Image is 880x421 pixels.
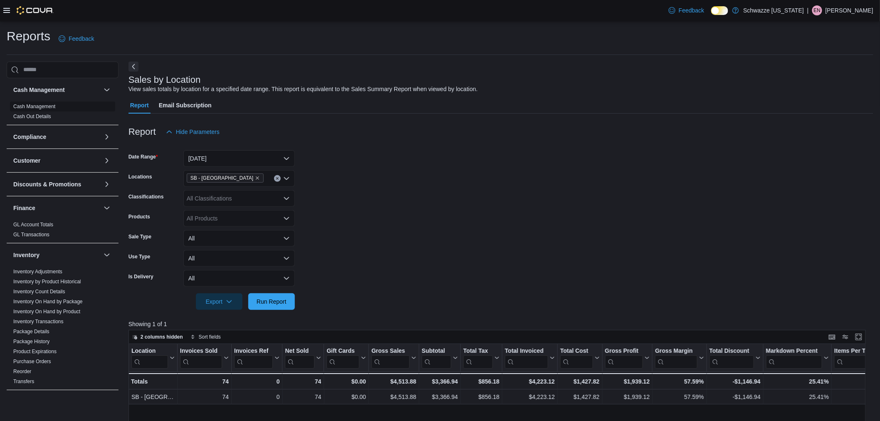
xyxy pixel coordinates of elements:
div: $4,513.88 [371,392,416,402]
div: 74 [285,392,321,402]
label: Is Delivery [129,273,153,280]
span: Inventory Count Details [13,288,65,295]
button: All [183,270,295,287]
button: Compliance [102,132,112,142]
div: $1,427.82 [560,392,599,402]
label: Products [129,213,150,220]
label: Date Range [129,154,158,160]
div: Total Tax [463,347,493,368]
div: $856.18 [463,392,499,402]
a: GL Account Totals [13,222,53,228]
span: Feedback [69,35,94,43]
span: Product Expirations [13,348,57,355]
div: $3,366.94 [422,392,458,402]
div: Invoices Ref [234,347,273,355]
span: Report [130,97,149,114]
div: Markdown Percent [766,347,822,368]
div: $3,366.94 [422,376,458,386]
p: [PERSON_NAME] [826,5,873,15]
div: Evalise Nieves [812,5,822,15]
a: GL Transactions [13,232,49,238]
span: Reorder [13,368,31,375]
button: All [183,250,295,267]
div: Gross Margin [655,347,697,368]
button: Gross Profit [605,347,650,368]
div: Totals [131,376,175,386]
div: Total Invoiced [505,347,548,368]
span: Inventory Adjustments [13,268,62,275]
div: $856.18 [463,376,499,386]
a: Feedback [665,2,707,19]
button: Markdown Percent [766,347,829,368]
button: Inventory [102,250,112,260]
a: Transfers [13,379,34,384]
a: Cash Management [13,104,55,109]
button: Finance [13,204,100,212]
span: Export [201,293,237,310]
div: $1,939.12 [605,376,650,386]
div: Total Discount [709,347,754,368]
div: Location [131,347,168,355]
button: Total Tax [463,347,499,368]
p: Showing 1 of 1 [129,320,873,328]
div: $4,223.12 [505,376,555,386]
a: Inventory On Hand by Package [13,299,83,305]
div: Subtotal [422,347,451,368]
button: Display options [840,332,850,342]
div: Finance [7,220,119,243]
button: Compliance [13,133,100,141]
span: GL Account Totals [13,221,53,228]
button: Invoices Ref [234,347,279,368]
h3: Cash Management [13,86,65,94]
button: Inventory [13,251,100,259]
div: 25.41% [766,392,829,402]
span: Hide Parameters [176,128,220,136]
div: Net Sold [285,347,314,368]
button: Hide Parameters [163,124,223,140]
div: Invoices Sold [180,347,222,368]
button: Run Report [248,293,295,310]
div: 74 [285,376,321,386]
div: Cash Management [7,102,119,125]
button: Customer [13,156,100,165]
button: All [183,230,295,247]
button: Finance [102,203,112,213]
button: Cash Management [13,86,100,94]
button: Remove SB - Aurora from selection in this group [255,176,260,181]
button: Gross Sales [371,347,416,368]
button: Open list of options [283,215,290,222]
div: 57.59% [655,392,704,402]
div: $4,513.88 [371,376,416,386]
div: 0 [234,392,279,402]
a: Inventory by Product Historical [13,279,81,285]
h3: Sales by Location [129,75,201,85]
button: Open list of options [283,175,290,182]
div: 74 [180,376,229,386]
h3: Report [129,127,156,137]
a: Purchase Orders [13,359,51,364]
div: 25.41% [766,376,829,386]
span: Feedback [679,6,704,15]
div: Inventory [7,267,119,390]
span: Package Details [13,328,49,335]
button: Gift Cards [326,347,366,368]
label: Sale Type [129,233,151,240]
span: Transfers [13,378,34,385]
a: Product Expirations [13,349,57,354]
div: Net Sold [285,347,314,355]
span: Sort fields [199,334,221,340]
a: Package Details [13,329,49,334]
div: Invoices Sold [180,347,222,355]
div: View sales totals by location for a specified date range. This report is equivalent to the Sales ... [129,85,478,94]
div: Gift Cards [326,347,359,355]
button: Export [196,293,242,310]
div: Gross Profit [605,347,643,368]
div: SB - [GEOGRAPHIC_DATA] [131,392,175,402]
button: Discounts & Promotions [102,179,112,189]
button: Gross Margin [655,347,704,368]
button: Next [129,62,138,72]
div: Gross Sales [371,347,410,355]
button: Net Sold [285,347,321,368]
button: Clear input [274,175,281,182]
div: Total Cost [560,347,593,368]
